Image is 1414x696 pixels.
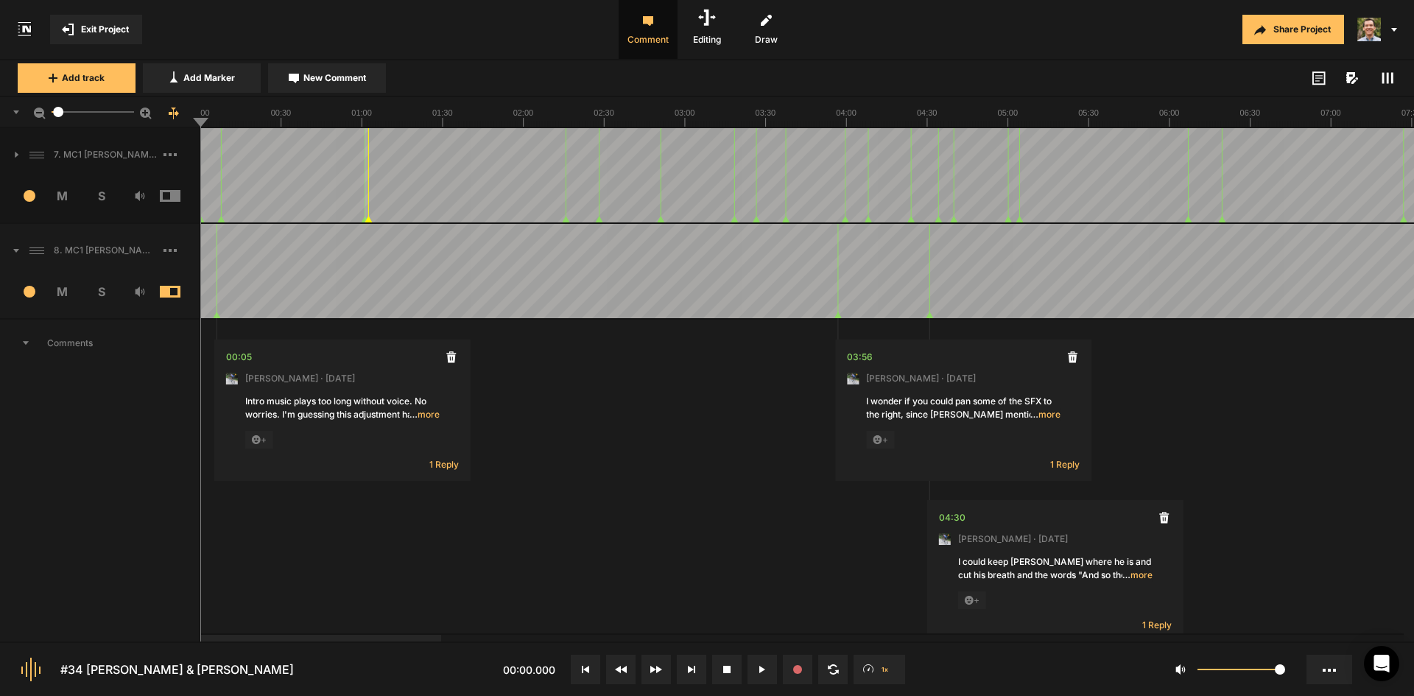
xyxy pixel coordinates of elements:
[245,372,355,385] span: [PERSON_NAME] · [DATE]
[18,63,136,93] button: Add track
[43,283,82,300] span: M
[82,283,121,300] span: S
[958,591,986,609] span: +
[1122,569,1130,580] span: …
[183,71,235,85] span: Add Marker
[50,15,142,44] button: Exit Project
[939,510,965,525] div: 04:30.786
[48,148,163,161] span: 7. MC1 [PERSON_NAME] and [PERSON_NAME] Hard Lock Copy 01
[866,395,1060,421] div: I wonder if you could pan some of the SFX to the right, since [PERSON_NAME] mentions that [PERSON...
[1240,108,1261,117] text: 06:30
[1122,569,1153,582] span: more
[503,664,555,676] span: 00:00.000
[226,350,252,365] div: 00:05.973
[409,408,440,421] span: more
[226,373,238,384] img: ACg8ocLxXzHjWyafR7sVkIfmxRufCxqaSAR27SDjuE-ggbMy1qqdgD8=s96-c
[143,63,261,93] button: Add Marker
[958,555,1153,582] div: I could keep [PERSON_NAME] where he is and cut his breath and the words "And so they went o" star...
[594,108,614,117] text: 02:30
[409,409,418,420] span: …
[1320,108,1341,117] text: 07:00
[1142,619,1172,631] span: 1 Reply
[958,532,1068,546] span: [PERSON_NAME] · [DATE]
[48,244,163,257] span: 8. MC1 [PERSON_NAME] and [PERSON_NAME] Hard Lock Copy 01
[429,458,459,471] span: 1 Reply
[847,373,859,384] img: ACg8ocLxXzHjWyafR7sVkIfmxRufCxqaSAR27SDjuE-ggbMy1qqdgD8=s96-c
[271,108,292,117] text: 00:30
[1242,15,1344,44] button: Share Project
[513,108,534,117] text: 02:00
[1364,646,1399,681] div: Open Intercom Messenger
[1030,409,1038,420] span: …
[836,108,857,117] text: 04:00
[939,533,951,545] img: ACg8ocLxXzHjWyafR7sVkIfmxRufCxqaSAR27SDjuE-ggbMy1qqdgD8=s96-c
[82,187,121,205] span: S
[866,431,894,449] span: +
[1050,458,1080,471] span: 1 Reply
[245,431,273,449] span: +
[998,108,1019,117] text: 05:00
[756,108,776,117] text: 03:30
[1357,18,1381,41] img: 424769395311cb87e8bb3f69157a6d24
[432,108,453,117] text: 01:30
[303,71,366,85] span: New Comment
[62,71,105,85] span: Add track
[245,395,440,421] div: Intro music plays too long without voice. No worries. I'm guessing this adjustment hasn't been ma...
[81,23,129,36] span: Exit Project
[60,661,294,678] div: #34 [PERSON_NAME] & [PERSON_NAME]
[43,187,82,205] span: M
[351,108,372,117] text: 01:00
[675,108,695,117] text: 03:00
[268,63,386,93] button: New Comment
[1159,108,1180,117] text: 06:00
[854,655,905,684] button: 1x
[917,108,938,117] text: 04:30
[1030,408,1060,421] span: more
[1078,108,1099,117] text: 05:30
[847,350,873,365] div: 03:56.757
[866,372,976,385] span: [PERSON_NAME] · [DATE]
